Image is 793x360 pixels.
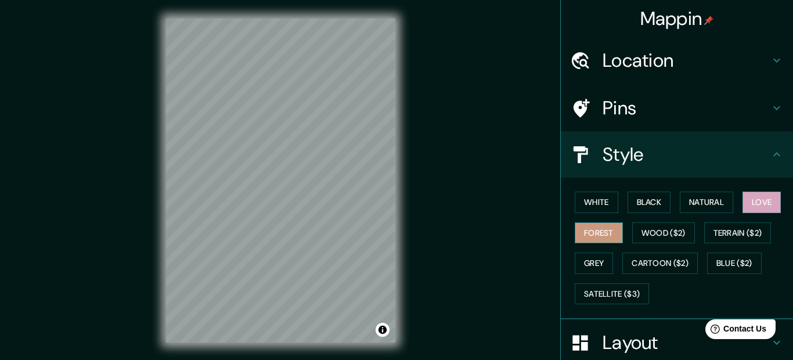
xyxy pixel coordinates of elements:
h4: Location [603,49,770,72]
iframe: Help widget launcher [690,315,780,347]
button: Terrain ($2) [704,222,772,244]
h4: Style [603,143,770,166]
button: Black [628,192,671,213]
div: Style [561,131,793,178]
h4: Mappin [640,7,714,30]
button: Satellite ($3) [575,283,649,305]
button: Grey [575,253,613,274]
button: Toggle attribution [376,323,390,337]
button: Wood ($2) [632,222,695,244]
div: Location [561,37,793,84]
img: pin-icon.png [704,16,713,25]
button: Forest [575,222,623,244]
h4: Layout [603,331,770,354]
h4: Pins [603,96,770,120]
div: Pins [561,85,793,131]
button: Cartoon ($2) [622,253,698,274]
canvas: Map [166,19,395,343]
button: Natural [680,192,733,213]
button: Blue ($2) [707,253,762,274]
button: White [575,192,618,213]
button: Love [742,192,781,213]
